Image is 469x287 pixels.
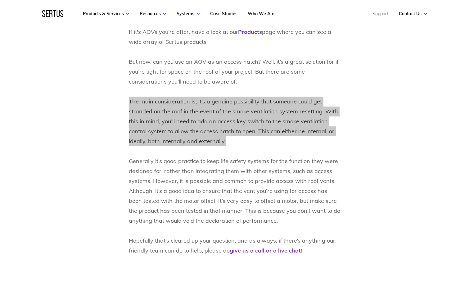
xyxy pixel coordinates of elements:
iframe: Chat Widget [357,215,469,287]
a: Who We Are [248,11,274,16]
a: Support [372,11,389,16]
a: Systems [177,11,200,16]
a: Resources [140,11,166,16]
a: Case Studies [210,11,237,16]
a: Products & Services [83,11,129,16]
a: Contact Us [399,11,427,16]
a: Products [238,28,262,35]
a: give us a call or a live chat [230,247,301,254]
